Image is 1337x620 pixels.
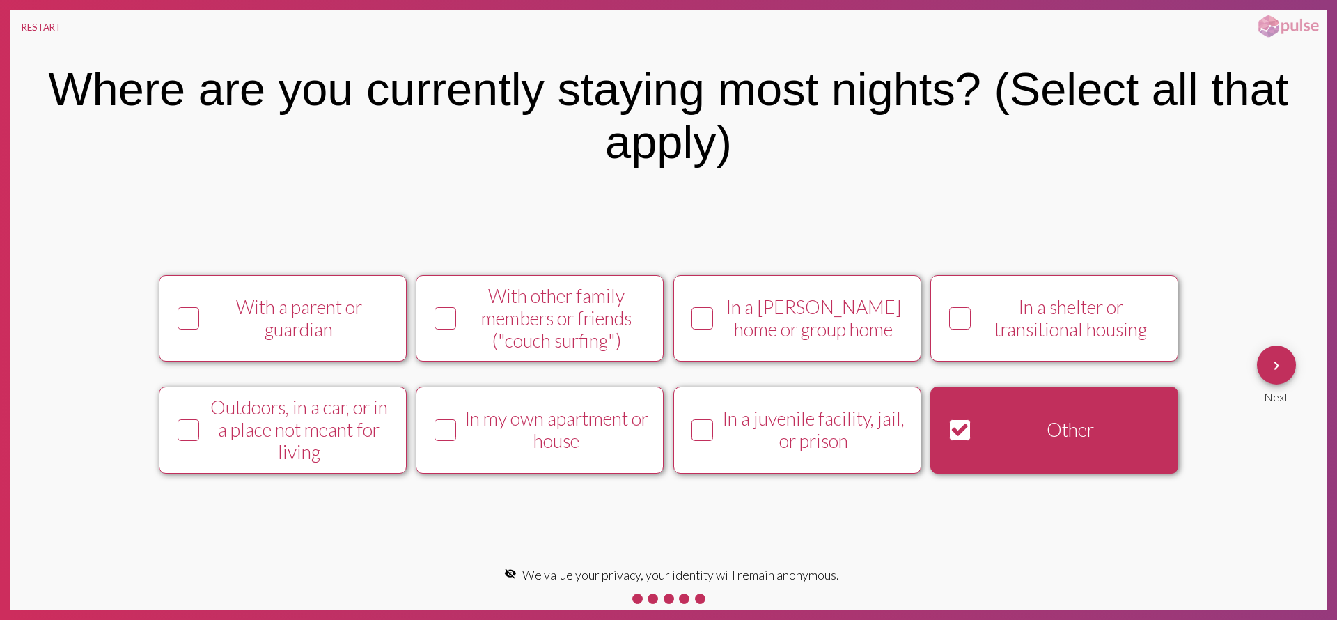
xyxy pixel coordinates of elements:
[719,408,908,452] div: In a juvenile facility, jail, or prison
[204,296,393,341] div: With a parent or guardian
[522,567,839,582] span: We value your privacy, your identity will remain anonymous.
[976,296,1166,341] div: In a shelter or transitional housing
[719,296,908,341] div: In a [PERSON_NAME] home or group home
[1253,14,1323,39] img: pulsehorizontalsmall.png
[416,387,664,474] button: In my own apartment or house
[10,10,72,44] button: RESTART
[930,387,1178,474] button: Other
[1257,385,1296,403] div: Next
[930,275,1178,362] button: In a shelter or transitional housing
[976,419,1166,441] div: Other
[673,275,921,362] button: In a [PERSON_NAME] home or group home
[462,408,651,452] div: In my own apartment or house
[29,63,1308,169] div: Where are you currently staying most nights? (Select all that apply)
[159,387,407,474] button: Outdoors, in a car, or in a place not meant for living
[416,275,664,362] button: With other family members or friends ("couch surfing")
[673,387,921,474] button: In a juvenile facility, jail, or prison
[159,275,407,362] button: With a parent or guardian
[204,396,393,463] div: Outdoors, in a car, or in a place not meant for living
[1257,346,1296,385] button: Next Question
[462,285,651,352] div: With other family members or friends ("couch surfing")
[504,567,517,580] mat-icon: visibility_off
[1268,357,1285,374] mat-icon: Next Question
